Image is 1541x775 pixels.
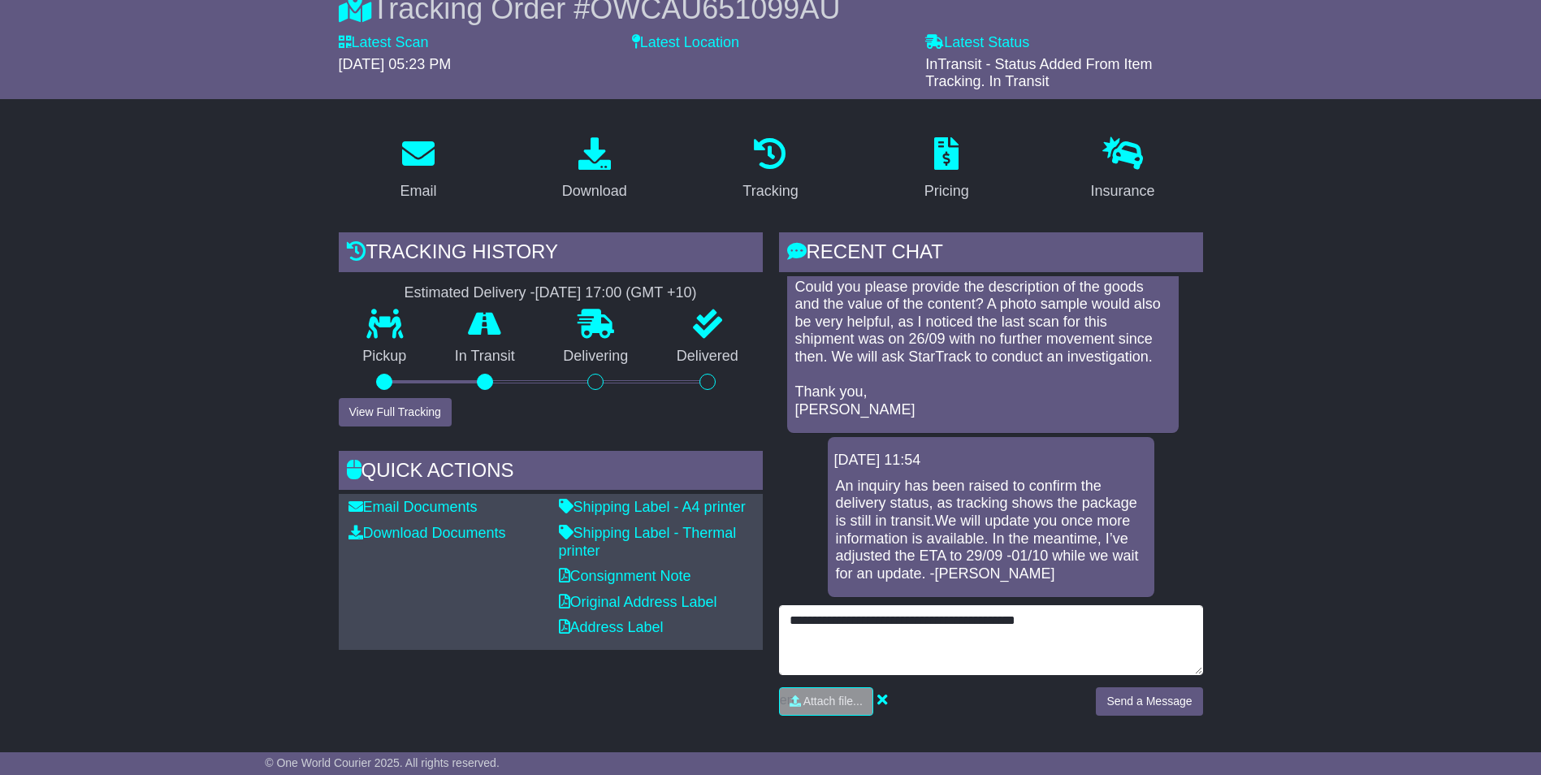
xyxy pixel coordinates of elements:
[339,348,431,366] p: Pickup
[559,568,691,584] a: Consignment Note
[924,180,969,202] div: Pricing
[925,56,1152,90] span: InTransit - Status Added From Item Tracking. In Transit
[914,132,980,208] a: Pricing
[562,180,627,202] div: Download
[559,594,717,610] a: Original Address Label
[559,499,746,515] a: Shipping Label - A4 printer
[559,619,664,635] a: Address Label
[389,132,447,208] a: Email
[732,132,808,208] a: Tracking
[795,243,1171,418] p: Hi Team, Could you please provide the description of the goods and the value of the content? A ph...
[339,284,763,302] div: Estimated Delivery -
[632,34,739,52] label: Latest Location
[339,56,452,72] span: [DATE] 05:23 PM
[339,34,429,52] label: Latest Scan
[652,348,763,366] p: Delivered
[400,180,436,202] div: Email
[339,232,763,276] div: Tracking history
[742,180,798,202] div: Tracking
[539,348,653,366] p: Delivering
[779,232,1203,276] div: RECENT CHAT
[1080,132,1166,208] a: Insurance
[1091,180,1155,202] div: Insurance
[1096,687,1202,716] button: Send a Message
[348,525,506,541] a: Download Documents
[265,756,500,769] span: © One World Courier 2025. All rights reserved.
[836,478,1146,583] p: An inquiry has been raised to confirm the delivery status, as tracking shows the package is still...
[834,452,1148,470] div: [DATE] 11:54
[339,451,763,495] div: Quick Actions
[431,348,539,366] p: In Transit
[535,284,697,302] div: [DATE] 17:00 (GMT +10)
[552,132,638,208] a: Download
[348,499,478,515] a: Email Documents
[339,398,452,426] button: View Full Tracking
[559,525,737,559] a: Shipping Label - Thermal printer
[925,34,1029,52] label: Latest Status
